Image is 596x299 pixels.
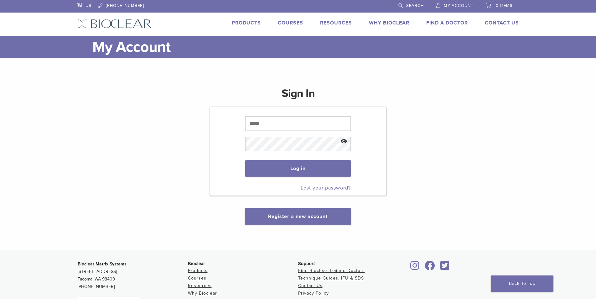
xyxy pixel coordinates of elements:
a: Privacy Policy [298,291,329,296]
a: Resources [320,20,352,26]
a: Find Bioclear Trained Doctors [298,268,365,273]
a: Lost your password? [301,185,351,191]
a: Back To Top [491,275,553,292]
a: Resources [188,283,212,288]
span: 0 items [496,3,513,8]
a: Why Bioclear [188,291,217,296]
h1: Sign In [282,86,315,106]
a: Contact Us [485,20,519,26]
button: Register a new account [245,208,351,225]
button: Show password [337,134,351,150]
img: Bioclear [77,19,152,28]
span: Support [298,261,315,266]
a: Contact Us [298,283,323,288]
span: Search [406,3,424,8]
a: Courses [188,275,206,281]
h1: My Account [92,36,519,58]
a: Bioclear [423,264,437,271]
span: Bioclear [188,261,205,266]
a: Why Bioclear [369,20,409,26]
a: Bioclear [438,264,452,271]
a: Courses [278,20,303,26]
a: Find A Doctor [426,20,468,26]
a: Products [188,268,208,273]
a: Products [232,20,261,26]
a: Bioclear [408,264,422,271]
p: [STREET_ADDRESS] Tacoma, WA 98409 [PHONE_NUMBER] [78,260,188,291]
button: Log in [245,160,351,177]
strong: Bioclear Matrix Systems [78,261,127,267]
span: My Account [444,3,473,8]
a: Technique Guides, IFU & SDS [298,275,364,281]
a: Register a new account [268,213,328,220]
